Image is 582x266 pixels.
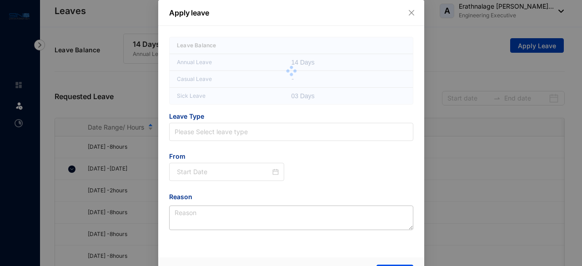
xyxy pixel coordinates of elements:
label: Reason [169,192,199,202]
input: Start Date [177,167,271,177]
span: From [169,152,284,163]
span: close [408,9,415,16]
p: Apply leave [169,7,413,18]
span: Leave Type [169,112,413,123]
button: Close [406,8,416,18]
textarea: Reason [169,206,413,230]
